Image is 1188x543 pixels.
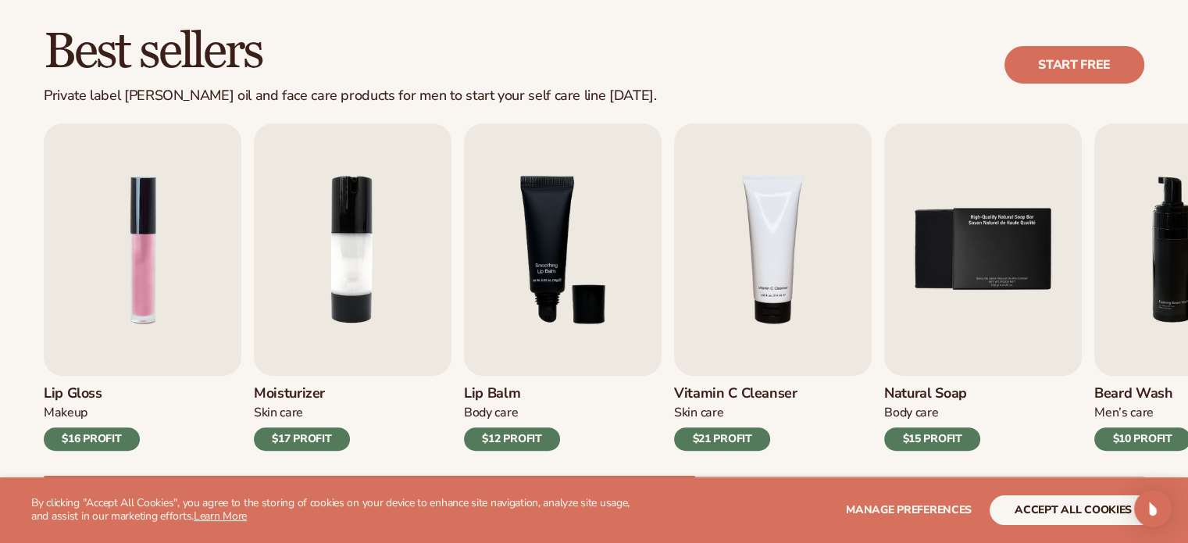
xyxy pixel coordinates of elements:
[1004,46,1144,84] a: Start free
[846,495,972,525] button: Manage preferences
[44,405,140,421] div: Makeup
[464,427,560,451] div: $12 PROFIT
[884,123,1082,451] a: 5 / 9
[44,123,241,451] a: 1 / 9
[884,405,980,421] div: Body Care
[990,495,1157,525] button: accept all cookies
[31,497,648,523] p: By clicking "Accept All Cookies", you agree to the storing of cookies on your device to enhance s...
[674,385,797,402] h3: Vitamin C Cleanser
[44,26,656,78] h2: Best sellers
[674,427,770,451] div: $21 PROFIT
[846,502,972,517] span: Manage preferences
[44,88,656,105] div: Private label [PERSON_NAME] oil and face care products for men to start your self care line [DATE].
[44,385,140,402] h3: Lip Gloss
[254,427,350,451] div: $17 PROFIT
[464,385,560,402] h3: Lip Balm
[674,123,872,451] a: 4 / 9
[884,385,980,402] h3: Natural Soap
[464,123,662,451] a: 3 / 9
[674,405,797,421] div: Skin Care
[254,405,350,421] div: Skin Care
[44,427,140,451] div: $16 PROFIT
[254,385,350,402] h3: Moisturizer
[1134,490,1172,527] div: Open Intercom Messenger
[464,405,560,421] div: Body Care
[884,427,980,451] div: $15 PROFIT
[194,509,247,523] a: Learn More
[254,123,451,451] a: 2 / 9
